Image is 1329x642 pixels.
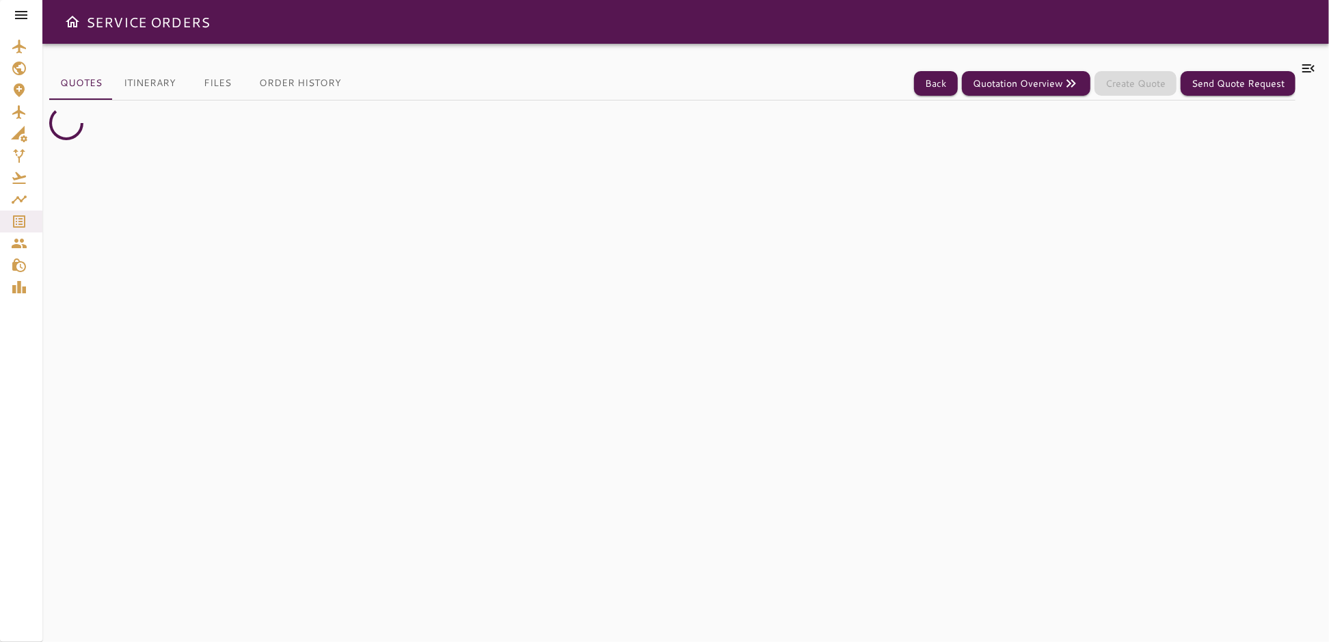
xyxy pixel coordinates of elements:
[59,8,86,36] button: Open drawer
[187,67,248,100] button: Files
[962,71,1090,96] button: Quotation Overview
[86,11,210,33] h6: SERVICE ORDERS
[1181,71,1296,96] button: Send Quote Request
[248,67,352,100] button: Order History
[49,67,113,100] button: Quotes
[113,67,187,100] button: Itinerary
[49,67,352,100] div: basic tabs example
[914,71,958,96] button: Back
